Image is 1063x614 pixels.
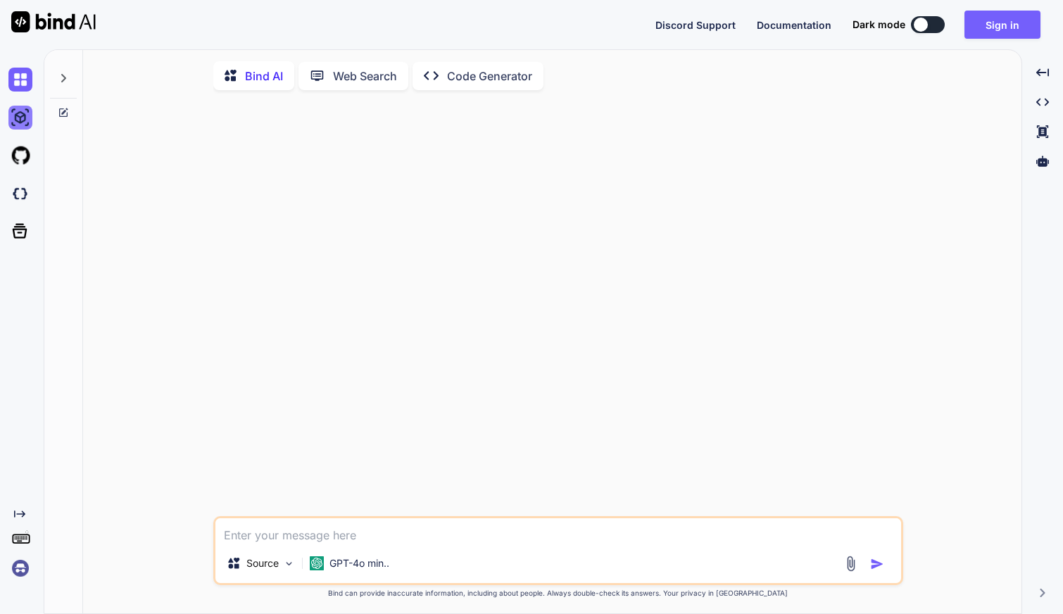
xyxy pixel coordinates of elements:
[245,68,283,84] p: Bind AI
[329,556,389,570] p: GPT-4o min..
[655,18,736,32] button: Discord Support
[8,556,32,580] img: signin
[283,558,295,570] img: Pick Models
[853,18,905,32] span: Dark mode
[447,68,532,84] p: Code Generator
[8,68,32,92] img: chat
[8,182,32,206] img: darkCloudIdeIcon
[11,11,96,32] img: Bind AI
[843,556,859,572] img: attachment
[333,68,397,84] p: Web Search
[246,556,279,570] p: Source
[8,106,32,130] img: ai-studio
[655,19,736,31] span: Discord Support
[8,144,32,168] img: githubLight
[310,556,324,570] img: GPT-4o mini
[964,11,1040,39] button: Sign in
[757,19,831,31] span: Documentation
[757,18,831,32] button: Documentation
[870,557,884,571] img: icon
[213,588,903,599] p: Bind can provide inaccurate information, including about people. Always double-check its answers....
